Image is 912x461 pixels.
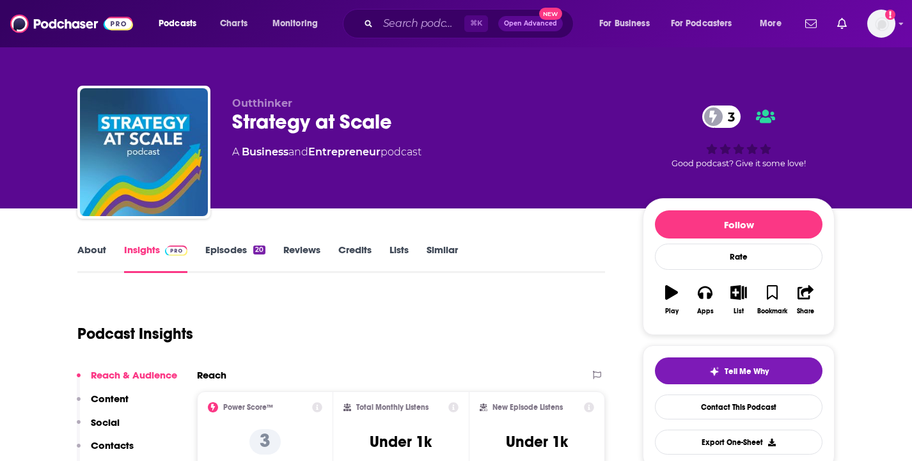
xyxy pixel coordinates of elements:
a: Business [242,146,288,158]
button: Bookmark [755,277,789,323]
button: Play [655,277,688,323]
a: Reviews [283,244,320,273]
button: Share [789,277,822,323]
span: Tell Me Why [725,366,769,377]
p: Reach & Audience [91,369,177,381]
p: Contacts [91,439,134,451]
a: Similar [427,244,458,273]
svg: Add a profile image [885,10,895,20]
h2: New Episode Listens [492,403,563,412]
h1: Podcast Insights [77,324,193,343]
button: List [722,277,755,323]
a: Contact This Podcast [655,395,822,419]
div: Play [665,308,679,315]
span: More [760,15,782,33]
a: About [77,244,106,273]
span: For Podcasters [671,15,732,33]
div: Rate [655,244,822,270]
a: Show notifications dropdown [832,13,852,35]
span: Open Advanced [504,20,557,27]
span: New [539,8,562,20]
button: Export One-Sheet [655,430,822,455]
button: Social [77,416,120,440]
a: Lists [389,244,409,273]
span: Monitoring [272,15,318,33]
span: Charts [220,15,248,33]
div: Apps [697,308,714,315]
button: open menu [150,13,213,34]
img: Podchaser - Follow, Share and Rate Podcasts [10,12,133,36]
button: open menu [590,13,666,34]
a: 3 [702,105,741,128]
span: Podcasts [159,15,196,33]
p: Content [91,393,129,405]
div: A podcast [232,145,421,160]
button: open menu [751,13,798,34]
a: Episodes20 [205,244,265,273]
button: Apps [688,277,721,323]
a: Entrepreneur [308,146,381,158]
img: Podchaser Pro [165,246,187,256]
a: Credits [338,244,372,273]
span: 3 [715,105,741,128]
span: and [288,146,308,158]
div: Search podcasts, credits, & more... [355,9,586,38]
span: ⌘ K [464,15,488,32]
div: 3Good podcast? Give it some love! [643,97,835,176]
div: 20 [253,246,265,254]
h2: Reach [197,369,226,381]
div: Bookmark [757,308,787,315]
span: Outthinker [232,97,292,109]
button: tell me why sparkleTell Me Why [655,357,822,384]
button: Reach & Audience [77,369,177,393]
span: Logged in as megcassidy [867,10,895,38]
a: Charts [212,13,255,34]
p: Social [91,416,120,428]
button: Content [77,393,129,416]
span: Good podcast? Give it some love! [672,159,806,168]
h3: Under 1k [506,432,568,451]
button: Open AdvancedNew [498,16,563,31]
span: For Business [599,15,650,33]
img: User Profile [867,10,895,38]
div: Share [797,308,814,315]
h3: Under 1k [370,432,432,451]
img: tell me why sparkle [709,366,719,377]
a: InsightsPodchaser Pro [124,244,187,273]
img: Strategy at Scale [80,88,208,216]
div: List [734,308,744,315]
button: Show profile menu [867,10,895,38]
h2: Total Monthly Listens [356,403,428,412]
input: Search podcasts, credits, & more... [378,13,464,34]
button: Follow [655,210,822,238]
p: 3 [249,429,281,455]
a: Show notifications dropdown [800,13,822,35]
h2: Power Score™ [223,403,273,412]
button: open menu [663,13,751,34]
button: open menu [263,13,334,34]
